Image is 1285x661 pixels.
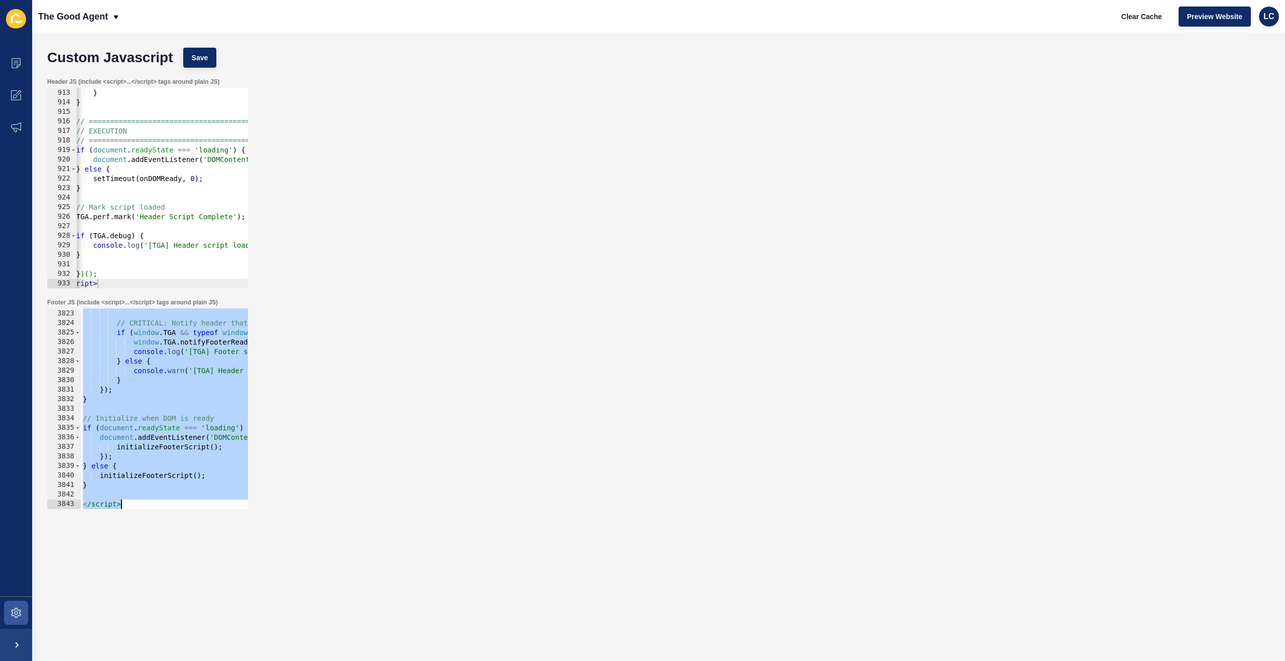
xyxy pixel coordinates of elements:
[1187,12,1242,22] span: Preview Website
[47,250,77,260] div: 930
[1113,7,1171,27] button: Clear Cache
[47,126,77,136] div: 917
[1121,12,1162,22] span: Clear Cache
[47,164,77,174] div: 921
[47,107,77,117] div: 915
[47,442,81,452] div: 3837
[47,452,81,461] div: 3838
[47,88,77,98] div: 913
[47,471,81,480] div: 3840
[47,298,218,306] label: Footer JS (include <script>...</script> tags around plain JS)
[47,174,77,184] div: 922
[47,136,77,145] div: 918
[47,222,77,231] div: 927
[47,318,81,328] div: 3824
[192,53,208,63] span: Save
[47,433,81,442] div: 3836
[47,269,77,279] div: 932
[47,98,77,107] div: 914
[47,385,81,395] div: 3831
[47,461,81,471] div: 3839
[47,376,81,385] div: 3830
[47,309,81,318] div: 3823
[47,145,77,155] div: 919
[47,117,77,126] div: 916
[1179,7,1251,27] button: Preview Website
[47,203,77,212] div: 925
[47,155,77,164] div: 920
[47,260,77,269] div: 931
[38,4,108,29] p: The Good Agent
[47,490,81,500] div: 3842
[47,423,81,433] div: 3835
[47,328,81,338] div: 3825
[47,395,81,404] div: 3832
[47,231,77,241] div: 928
[47,404,81,414] div: 3833
[47,480,81,490] div: 3841
[1263,12,1274,22] span: LC
[47,500,81,509] div: 3843
[47,212,77,222] div: 926
[47,338,81,347] div: 3826
[183,48,217,68] button: Save
[47,184,77,193] div: 923
[47,414,81,423] div: 3834
[47,279,77,288] div: 933
[47,241,77,250] div: 929
[47,78,219,86] label: Header JS (include <script>...</script> tags around plain JS)
[47,347,81,357] div: 3827
[47,357,81,366] div: 3828
[47,53,173,63] h1: Custom Javascript
[47,193,77,203] div: 924
[47,366,81,376] div: 3829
